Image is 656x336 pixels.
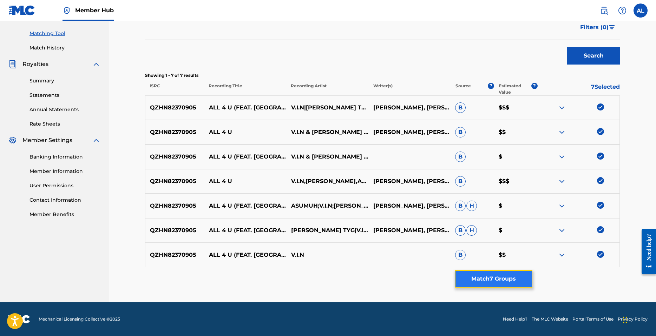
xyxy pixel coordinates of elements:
[615,4,629,18] div: Help
[29,211,100,218] a: Member Benefits
[455,102,466,113] span: B
[455,270,532,288] button: Match7 Groups
[494,103,538,112] p: $$$
[634,4,648,18] div: User Menu
[145,251,204,259] p: QZHN82370905
[567,47,620,65] button: Search
[558,128,566,136] img: expand
[286,128,368,136] p: V.I.N & [PERSON_NAME] TYG
[204,153,287,161] p: ALL 4 U (FEAT. [GEOGRAPHIC_DATA])
[621,302,656,336] iframe: Chat Widget
[29,92,100,99] a: Statements
[618,316,648,322] a: Privacy Policy
[286,103,368,112] p: V.I.N|[PERSON_NAME] TYG
[368,103,451,112] p: [PERSON_NAME], [PERSON_NAME] [PERSON_NAME], [PERSON_NAME]
[92,60,100,68] img: expand
[597,103,604,110] img: deselect
[204,83,286,95] p: Recording Title
[558,251,566,259] img: expand
[597,177,604,184] img: deselect
[286,226,368,235] p: [PERSON_NAME] TYG|V.I.N
[8,5,35,15] img: MLC Logo
[29,44,100,52] a: Match History
[63,6,71,15] img: Top Rightsholder
[8,60,17,68] img: Royalties
[597,226,604,233] img: deselect
[29,120,100,128] a: Rate Sheets
[204,226,287,235] p: ALL 4 U (FEAT. [GEOGRAPHIC_DATA])
[455,176,466,187] span: B
[368,226,451,235] p: [PERSON_NAME], [PERSON_NAME] [PERSON_NAME], [PERSON_NAME]
[22,136,72,145] span: Member Settings
[29,106,100,113] a: Annual Statements
[75,6,114,14] span: Member Hub
[368,177,451,186] p: [PERSON_NAME], [PERSON_NAME] [PERSON_NAME], [PERSON_NAME]
[597,153,604,160] img: deselect
[499,83,531,95] p: Estimated Value
[532,316,568,322] a: The MLC Website
[204,177,287,186] p: ALL 4 U
[8,315,30,323] img: logo
[618,6,627,15] img: help
[286,177,368,186] p: V.I.N,[PERSON_NAME],ASUMUH
[597,128,604,135] img: deselect
[29,182,100,189] a: User Permissions
[466,201,477,211] span: H
[494,226,538,235] p: $
[286,251,368,259] p: V.I.N
[39,316,120,322] span: Mechanical Licensing Collective © 2025
[503,316,527,322] a: Need Help?
[572,316,614,322] a: Portal Terms of Use
[204,128,287,136] p: ALL 4 U
[145,202,204,210] p: QZHN82370905
[558,226,566,235] img: expand
[494,177,538,186] p: $$$
[531,83,538,89] span: ?
[29,168,100,175] a: Member Information
[494,128,538,136] p: $$
[455,201,466,211] span: B
[145,153,204,161] p: QZHN82370905
[455,127,466,137] span: B
[8,136,17,145] img: Member Settings
[609,25,615,29] img: filter
[368,202,451,210] p: [PERSON_NAME], [PERSON_NAME] [PERSON_NAME], [PERSON_NAME]
[576,19,620,36] button: Filters (0)
[145,83,204,95] p: ISRC
[145,226,204,235] p: QZHN82370905
[92,136,100,145] img: expand
[600,6,608,15] img: search
[455,152,466,162] span: B
[29,30,100,37] a: Matching Tool
[580,23,609,32] span: Filters ( 0 )
[597,4,611,18] a: Public Search
[145,103,204,112] p: QZHN82370905
[145,177,204,186] p: QZHN82370905
[204,202,287,210] p: ALL 4 U (FEAT. [GEOGRAPHIC_DATA])
[286,202,368,210] p: ASUMUH;V.I.N;[PERSON_NAME] TYG
[145,128,204,136] p: QZHN82370905
[204,103,287,112] p: ALL 4 U (FEAT. [GEOGRAPHIC_DATA])
[455,250,466,260] span: B
[368,83,451,95] p: Writer(s)
[286,83,368,95] p: Recording Artist
[455,225,466,236] span: B
[494,251,538,259] p: $$
[558,103,566,112] img: expand
[29,196,100,204] a: Contact Information
[286,153,368,161] p: V.I.N & [PERSON_NAME] TYG
[636,223,656,280] iframe: Resource Center
[538,83,620,95] p: 7 Selected
[623,309,627,330] div: Drag
[597,251,604,258] img: deselect
[455,83,471,95] p: Source
[558,177,566,186] img: expand
[597,202,604,209] img: deselect
[204,251,287,259] p: ALL 4 U (FEAT. [GEOGRAPHIC_DATA])
[558,153,566,161] img: expand
[488,83,494,89] span: ?
[368,128,451,136] p: [PERSON_NAME], [PERSON_NAME] [PERSON_NAME], [PERSON_NAME]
